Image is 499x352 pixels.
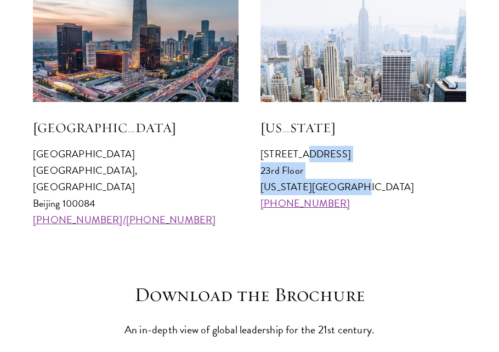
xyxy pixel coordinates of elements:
h5: [GEOGRAPHIC_DATA] [33,118,239,137]
h5: [US_STATE] [260,118,466,137]
p: An in-depth view of global leadership for the 21st century. [80,320,419,339]
p: [GEOGRAPHIC_DATA] [GEOGRAPHIC_DATA], [GEOGRAPHIC_DATA] Beijing 100084 [33,146,239,228]
a: [PHONE_NUMBER] [260,196,350,211]
a: [PHONE_NUMBER]/[PHONE_NUMBER] [33,212,216,227]
p: [STREET_ADDRESS] 23rd Floor [US_STATE][GEOGRAPHIC_DATA] [260,146,466,212]
h3: Download the Brochure [80,283,419,306]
